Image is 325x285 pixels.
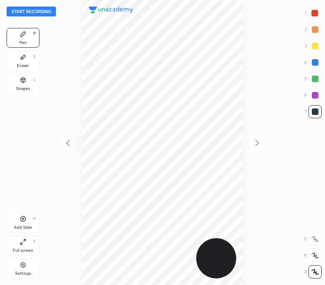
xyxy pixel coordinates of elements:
div: 4 [304,56,322,69]
img: logo.38c385cc.svg [89,7,133,13]
div: F [33,239,36,244]
div: 5 [304,72,322,85]
div: Full screen [13,248,33,253]
div: H [33,216,36,221]
div: 6 [304,89,322,102]
div: Add Slide [14,225,32,230]
div: E [33,55,36,59]
div: Eraser [17,64,29,68]
div: 7 [305,105,322,118]
div: Pen [19,41,27,45]
div: L [33,78,36,82]
div: 3 [305,39,322,53]
div: P [33,32,36,36]
div: 1 [305,7,321,20]
button: Start recording [7,7,56,16]
div: Z [304,265,322,278]
div: Shapes [16,87,30,91]
div: 2 [305,23,322,36]
div: C [304,232,322,246]
div: X [304,249,322,262]
div: Settings [15,271,31,276]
